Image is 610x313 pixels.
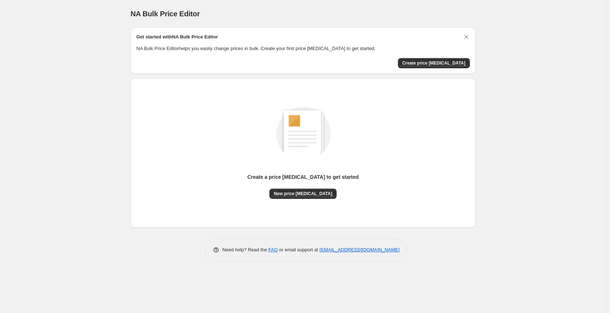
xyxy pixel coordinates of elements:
p: NA Bulk Price Editor helps you easily change prices in bulk. Create your first price [MEDICAL_DAT... [137,45,470,52]
a: FAQ [268,247,278,252]
span: New price [MEDICAL_DATA] [274,191,332,197]
a: [EMAIL_ADDRESS][DOMAIN_NAME] [320,247,399,252]
button: Create price change job [398,58,470,68]
span: Need help? Read the [223,247,269,252]
span: Create price [MEDICAL_DATA] [402,60,465,66]
p: Create a price [MEDICAL_DATA] to get started [247,173,359,181]
span: or email support at [278,247,320,252]
h2: Get started with NA Bulk Price Editor [137,33,218,41]
button: Dismiss card [463,33,470,41]
span: NA Bulk Price Editor [131,10,200,18]
button: New price [MEDICAL_DATA] [269,189,337,199]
